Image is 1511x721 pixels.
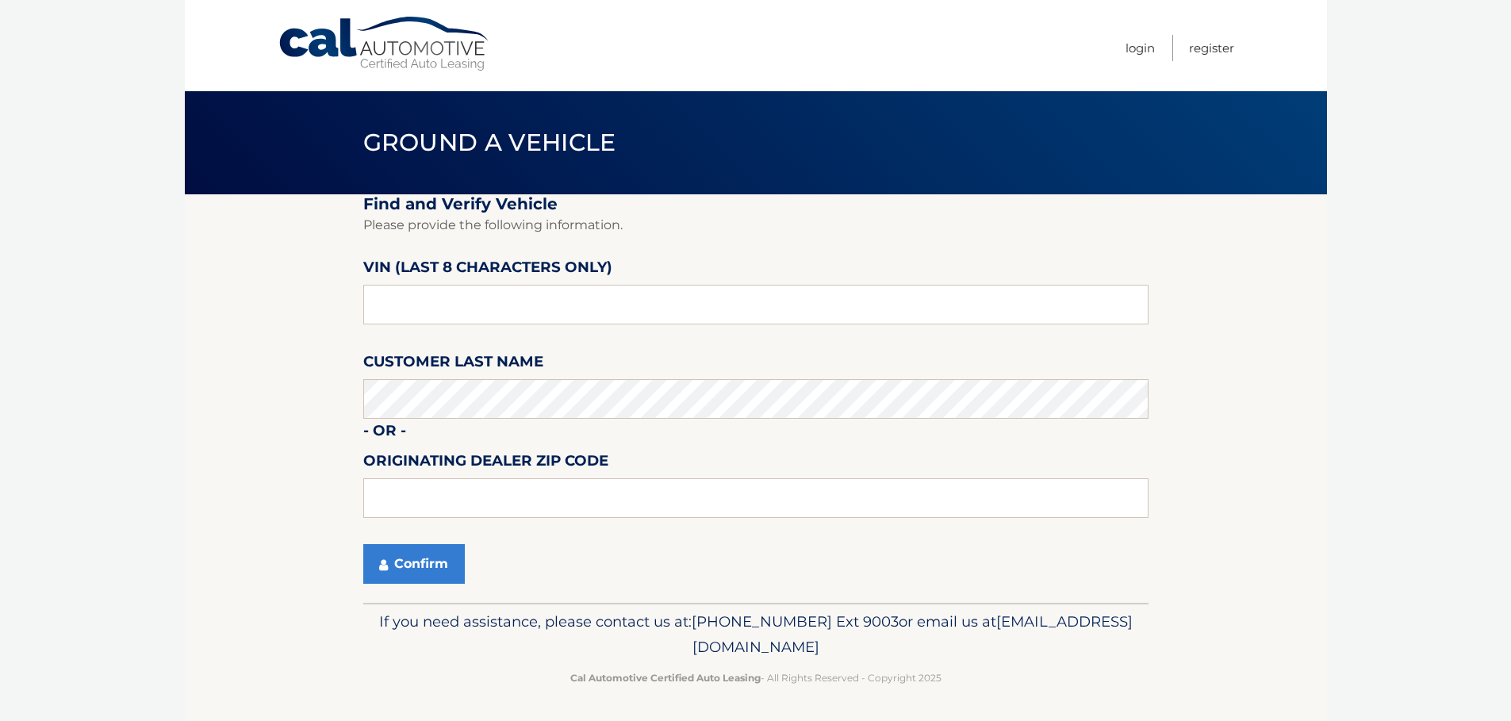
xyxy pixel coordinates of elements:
[363,449,608,478] label: Originating Dealer Zip Code
[1189,35,1234,61] a: Register
[570,672,761,684] strong: Cal Automotive Certified Auto Leasing
[692,612,899,631] span: [PHONE_NUMBER] Ext 9003
[363,544,465,584] button: Confirm
[363,255,612,285] label: VIN (last 8 characters only)
[363,214,1149,236] p: Please provide the following information.
[363,419,406,448] label: - or -
[374,609,1138,660] p: If you need assistance, please contact us at: or email us at
[374,669,1138,686] p: - All Rights Reserved - Copyright 2025
[363,128,616,157] span: Ground a Vehicle
[278,16,492,72] a: Cal Automotive
[363,350,543,379] label: Customer Last Name
[1126,35,1155,61] a: Login
[363,194,1149,214] h2: Find and Verify Vehicle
